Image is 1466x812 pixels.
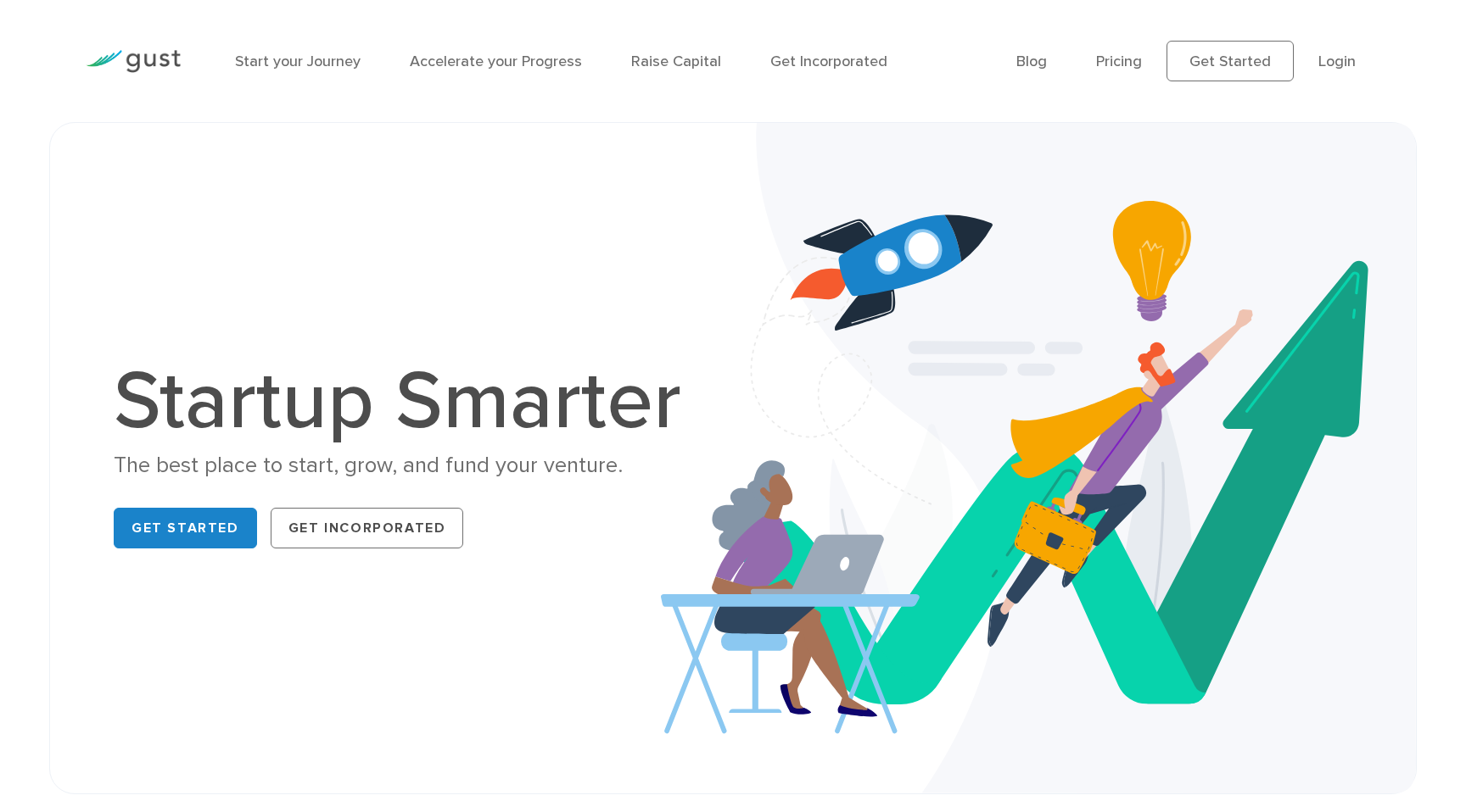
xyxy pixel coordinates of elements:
[114,508,257,548] a: Get Started
[86,50,181,73] img: Gust Logo
[770,53,887,70] a: Get Incorporated
[410,53,582,70] a: Accelerate your Progress
[1318,53,1356,70] a: Login
[114,361,699,442] h1: Startup Smarter
[1096,53,1142,70] a: Pricing
[661,123,1416,793] img: Startup Smarter Hero
[1016,53,1047,70] a: Blog
[114,451,699,481] div: The best place to start, grow, and fund your venture.
[235,53,361,70] a: Start your Journey
[271,508,464,548] a: Get Incorporated
[1167,41,1294,81] a: Get Started
[631,53,721,70] a: Raise Capital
